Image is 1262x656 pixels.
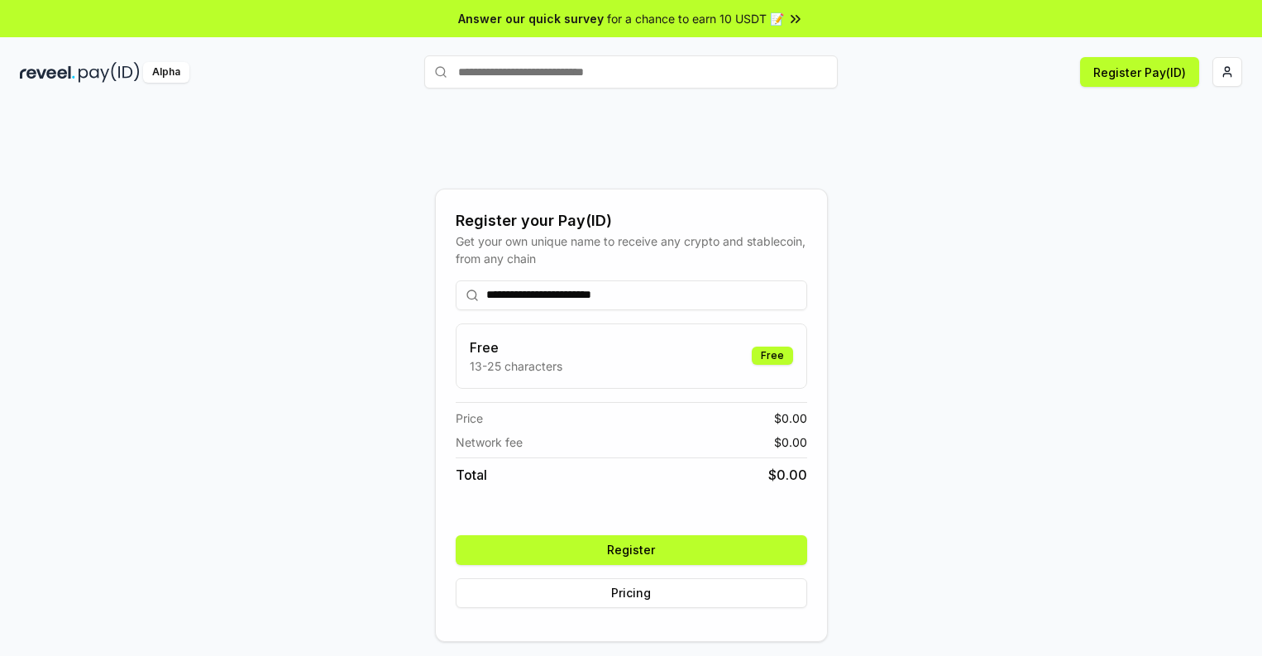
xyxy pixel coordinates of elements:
[20,62,75,83] img: reveel_dark
[456,409,483,427] span: Price
[456,232,807,267] div: Get your own unique name to receive any crypto and stablecoin, from any chain
[458,10,604,27] span: Answer our quick survey
[1080,57,1199,87] button: Register Pay(ID)
[456,465,487,485] span: Total
[774,409,807,427] span: $ 0.00
[456,535,807,565] button: Register
[143,62,189,83] div: Alpha
[470,357,562,375] p: 13-25 characters
[456,209,807,232] div: Register your Pay(ID)
[456,433,523,451] span: Network fee
[752,347,793,365] div: Free
[456,578,807,608] button: Pricing
[470,338,562,357] h3: Free
[768,465,807,485] span: $ 0.00
[607,10,784,27] span: for a chance to earn 10 USDT 📝
[79,62,140,83] img: pay_id
[774,433,807,451] span: $ 0.00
